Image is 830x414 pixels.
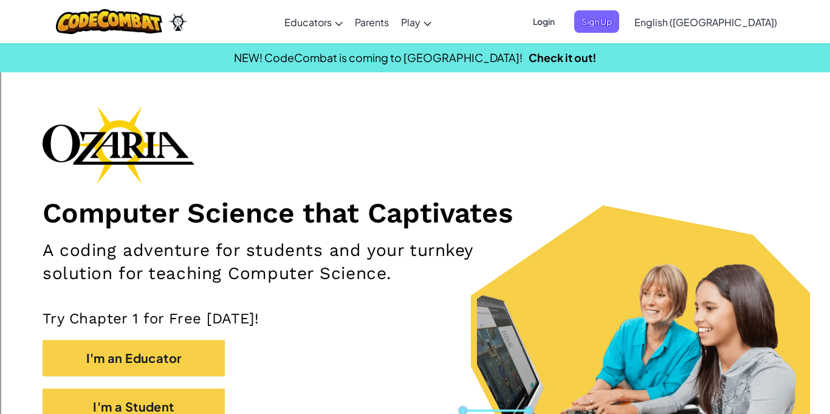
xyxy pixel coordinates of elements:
span: English ([GEOGRAPHIC_DATA]) [634,16,777,29]
h1: Computer Science that Captivates [43,196,787,230]
a: Educators [278,5,349,38]
img: CodeCombat logo [56,9,162,34]
h2: A coding adventure for students and your turnkey solution for teaching Computer Science. [43,239,541,285]
button: I'm an Educator [43,340,225,376]
button: Sign Up [574,10,619,33]
span: NEW! CodeCombat is coming to [GEOGRAPHIC_DATA]! [234,50,523,64]
a: Play [395,5,437,38]
img: Ozaria [168,13,188,31]
span: Educators [284,16,332,29]
img: Ozaria branding logo [43,106,194,184]
span: Play [401,16,420,29]
a: English ([GEOGRAPHIC_DATA]) [628,5,783,38]
p: Try Chapter 1 for Free [DATE]! [43,309,787,328]
a: Parents [349,5,395,38]
button: Login [526,10,562,33]
a: Check it out! [529,50,597,64]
